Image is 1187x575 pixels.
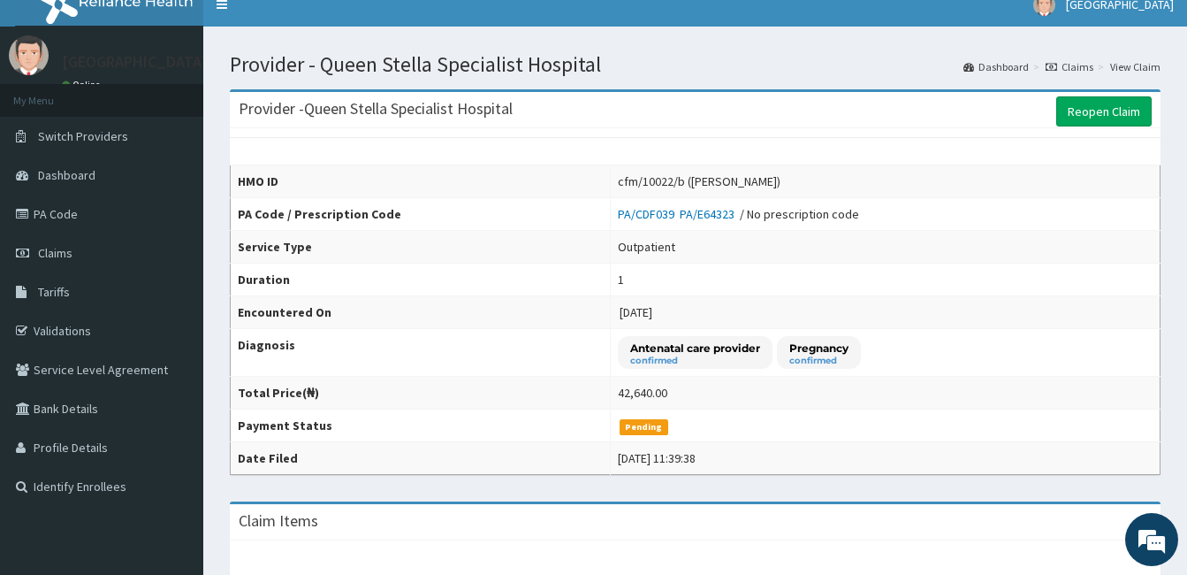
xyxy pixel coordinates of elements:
[239,513,318,529] h3: Claim Items
[620,419,668,435] span: Pending
[38,167,95,183] span: Dashboard
[680,206,740,222] a: PA/E64323
[231,442,611,475] th: Date Filed
[62,54,208,70] p: [GEOGRAPHIC_DATA]
[38,245,72,261] span: Claims
[231,264,611,296] th: Duration
[231,410,611,442] th: Payment Status
[789,341,848,356] p: Pregnancy
[1110,59,1160,74] a: View Claim
[618,271,624,288] div: 1
[618,384,667,402] div: 42,640.00
[38,284,70,300] span: Tariffs
[9,35,49,75] img: User Image
[230,53,1160,76] h1: Provider - Queen Stella Specialist Hospital
[618,172,780,190] div: cfm/10022/b ([PERSON_NAME])
[618,238,675,256] div: Outpatient
[618,206,680,222] a: PA/CDF039
[789,356,848,365] small: confirmed
[618,205,859,223] div: / No prescription code
[231,198,611,231] th: PA Code / Prescription Code
[963,59,1029,74] a: Dashboard
[38,128,128,144] span: Switch Providers
[620,304,652,320] span: [DATE]
[1056,96,1152,126] a: Reopen Claim
[630,341,760,356] p: Antenatal care provider
[231,231,611,264] th: Service Type
[231,165,611,198] th: HMO ID
[62,79,104,91] a: Online
[618,449,696,467] div: [DATE] 11:39:38
[1046,59,1093,74] a: Claims
[231,296,611,329] th: Encountered On
[231,329,611,377] th: Diagnosis
[630,356,760,365] small: confirmed
[231,377,611,410] th: Total Price(₦)
[239,101,513,117] h3: Provider - Queen Stella Specialist Hospital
